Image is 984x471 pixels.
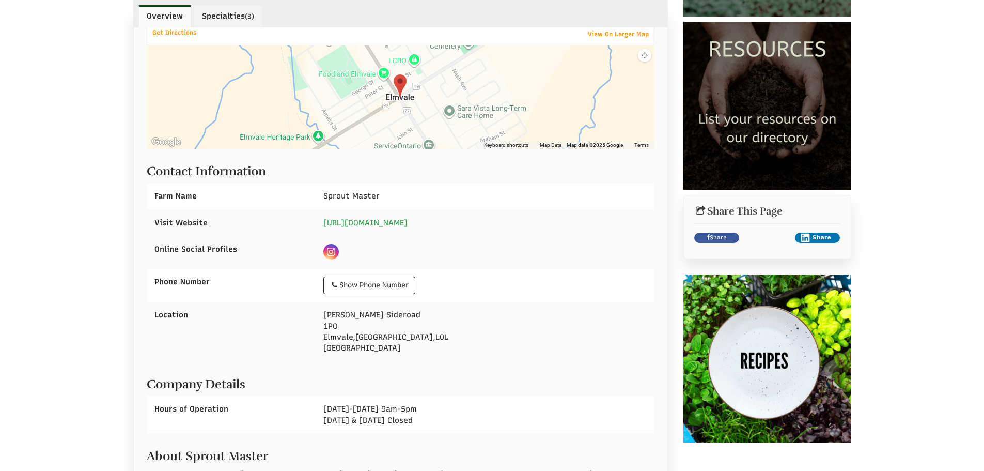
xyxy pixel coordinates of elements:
div: Show Phone Number [330,280,409,291]
div: Hours of Operation [147,396,316,422]
span: [PERSON_NAME] Sideroad [323,310,420,320]
div: Location [147,302,316,328]
a: Terms (opens in new tab) [634,142,649,149]
button: Keyboard shortcuts [484,142,528,149]
a: Specialties [194,5,262,27]
span: [DATE]-[DATE] 9am-5pm [DATE] & [DATE] Closed [323,404,417,424]
img: recipes [683,275,851,443]
span: Sprout Master [323,191,380,201]
a: Get Directions [147,26,202,39]
h2: Company Details [147,372,654,391]
a: Open this area in Google Maps (opens a new window) [149,135,183,149]
h2: Contact Information [147,159,654,178]
span: Map data ©2025 Google [567,142,623,149]
button: Map Data [540,142,561,149]
button: Share [795,233,840,243]
button: Map camera controls [638,49,651,62]
a: Share [694,233,740,243]
a: Overview [138,5,191,27]
span: L0L [435,332,448,342]
div: Phone Number [147,269,316,295]
a: View On Larger Map [583,27,654,41]
span: [GEOGRAPHIC_DATA] [355,332,433,342]
h2: Share This Page [694,206,840,217]
img: Resources list your company today [683,22,851,190]
div: 1PO , , [GEOGRAPHIC_DATA] [316,302,654,362]
a: [URL][DOMAIN_NAME] [323,218,408,227]
img: Google [149,135,183,149]
div: Online Social Profiles [147,236,316,263]
a: Instagram Click [323,244,339,260]
h2: About Sprout Master [147,444,654,463]
small: (3) [245,12,254,20]
div: Farm Name [147,183,316,209]
div: Visit Website [147,210,316,236]
iframe: X Post Button [744,233,790,243]
span: Elmvale [323,332,353,342]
